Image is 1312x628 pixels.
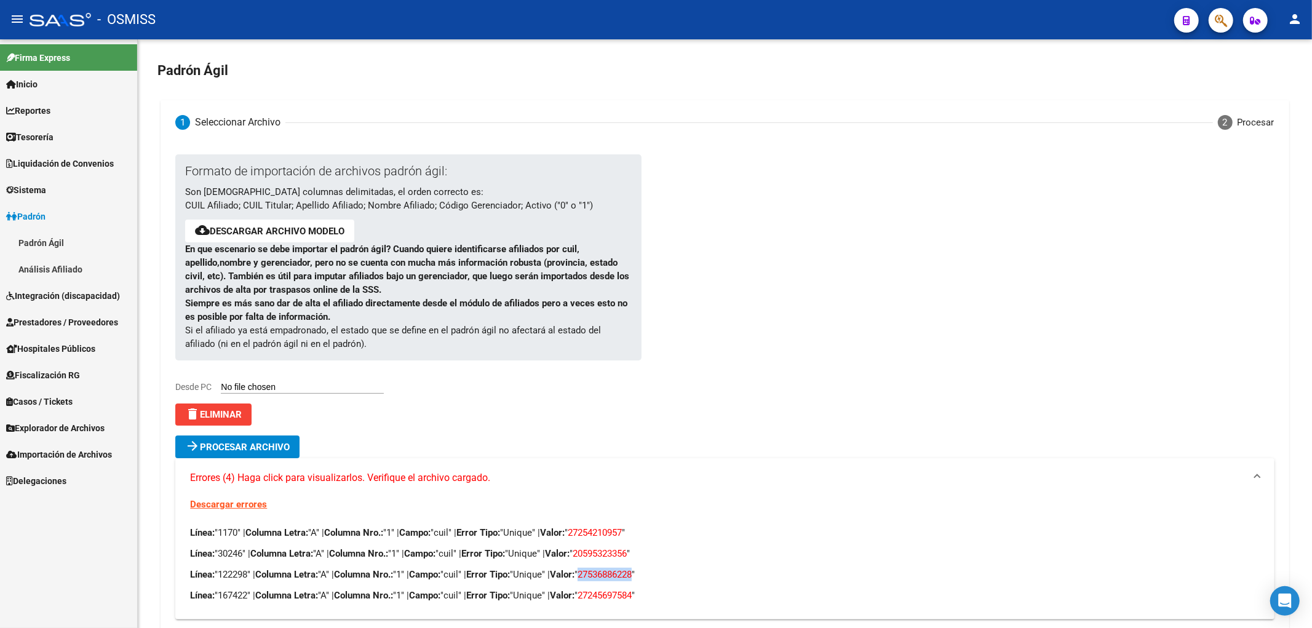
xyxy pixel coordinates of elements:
[190,590,215,601] strong: Línea:
[190,471,490,485] span: Errores (4) Haga click para visualizarlos. Verifique el archivo cargado.
[578,590,632,601] span: 27245697584
[6,342,95,356] span: Hospitales Públicos
[10,12,25,26] mat-icon: menu
[1238,116,1274,129] div: Procesar
[404,548,435,559] strong: Campo:
[185,244,629,295] strong: En que escenario se debe importar el padrón ágil? Cuando quiere identificarse afiliados por cuil,...
[6,130,54,144] span: Tesorería
[190,526,1259,539] p: "1170" | "A" | "1" | "cuil" | "Unique" | " "
[6,421,105,435] span: Explorador de Archivos
[185,220,354,242] button: Descargar archivo modelo
[210,226,344,237] a: Descargar archivo modelo
[190,568,1259,581] p: "122298" | "A" | "1" | "cuil" | "Unique" | " "
[185,185,632,212] p: Son [DEMOGRAPHIC_DATA] columnas delimitadas, el orden correcto es: CUIL Afiliado; CUIL Titular; A...
[568,527,622,538] span: 27254210957
[190,527,215,538] strong: Línea:
[221,382,384,394] input: Desde PC
[190,569,215,580] strong: Línea:
[190,547,1259,560] p: "30246" | "A" | "1" | "cuil" | "Unique" | " "
[334,590,393,601] strong: Columna Nro.:
[6,78,38,91] span: Inicio
[97,6,156,33] span: - OSMISS
[185,409,242,420] span: Eliminar
[190,499,267,510] a: Descargar errores
[1287,12,1302,26] mat-icon: person
[6,368,80,382] span: Fiscalización RG
[250,548,313,559] strong: Columna Letra:
[550,569,574,580] strong: Valor:
[550,590,574,601] strong: Valor:
[185,439,200,453] mat-icon: arrow_forward
[255,590,318,601] strong: Columna Letra:
[461,548,505,559] strong: Error Tipo:
[255,569,318,580] strong: Columna Letra:
[456,527,500,538] strong: Error Tipo:
[157,59,1292,82] h2: Padrón Ágil
[409,590,440,601] strong: Campo:
[190,589,1259,602] p: "167422" | "A" | "1" | "cuil" | "Unique" | " "
[329,548,388,559] strong: Columna Nro.:
[6,316,118,329] span: Prestadores / Proveedores
[190,548,215,559] strong: Línea:
[6,210,46,223] span: Padrón
[185,407,200,421] mat-icon: delete
[195,223,210,237] mat-icon: cloud_download
[466,590,510,601] strong: Error Tipo:
[6,183,46,197] span: Sistema
[466,569,510,580] strong: Error Tipo:
[180,116,185,129] span: 1
[540,527,565,538] strong: Valor:
[175,403,252,426] button: Eliminar
[195,116,280,129] div: Seleccionar Archivo
[6,448,112,461] span: Importación de Archivos
[6,289,120,303] span: Integración (discapacidad)
[175,435,300,458] button: Procesar archivo
[334,569,393,580] strong: Columna Nro.:
[245,527,308,538] strong: Columna Letra:
[324,527,383,538] strong: Columna Nro.:
[409,569,440,580] strong: Campo:
[578,569,632,580] span: 27536886228
[175,154,642,360] div: Si el afiliado ya está empadronado, el estado que se define en el padrón ágil no afectará al esta...
[6,395,73,408] span: Casos / Tickets
[185,298,627,322] strong: Siempre es más sano dar de alta el afiliado directamente desde el módulo de afiliados pero a vece...
[200,442,290,453] span: Procesar archivo
[399,527,431,538] strong: Campo:
[175,382,212,392] span: Desde PC
[6,157,114,170] span: Liquidación de Convenios
[573,548,627,559] span: 20595323356
[185,164,632,178] p: Formato de importación de archivos padrón ágil:
[6,51,70,65] span: Firma Express
[545,548,570,559] strong: Valor:
[175,498,1274,619] div: Errores (4) Haga click para visualizarlos. Verifique el archivo cargado.
[6,474,66,488] span: Delegaciones
[1270,586,1300,616] div: Open Intercom Messenger
[175,458,1274,498] mat-expansion-panel-header: Errores (4) Haga click para visualizarlos. Verifique el archivo cargado.
[1223,116,1228,129] span: 2
[6,104,50,117] span: Reportes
